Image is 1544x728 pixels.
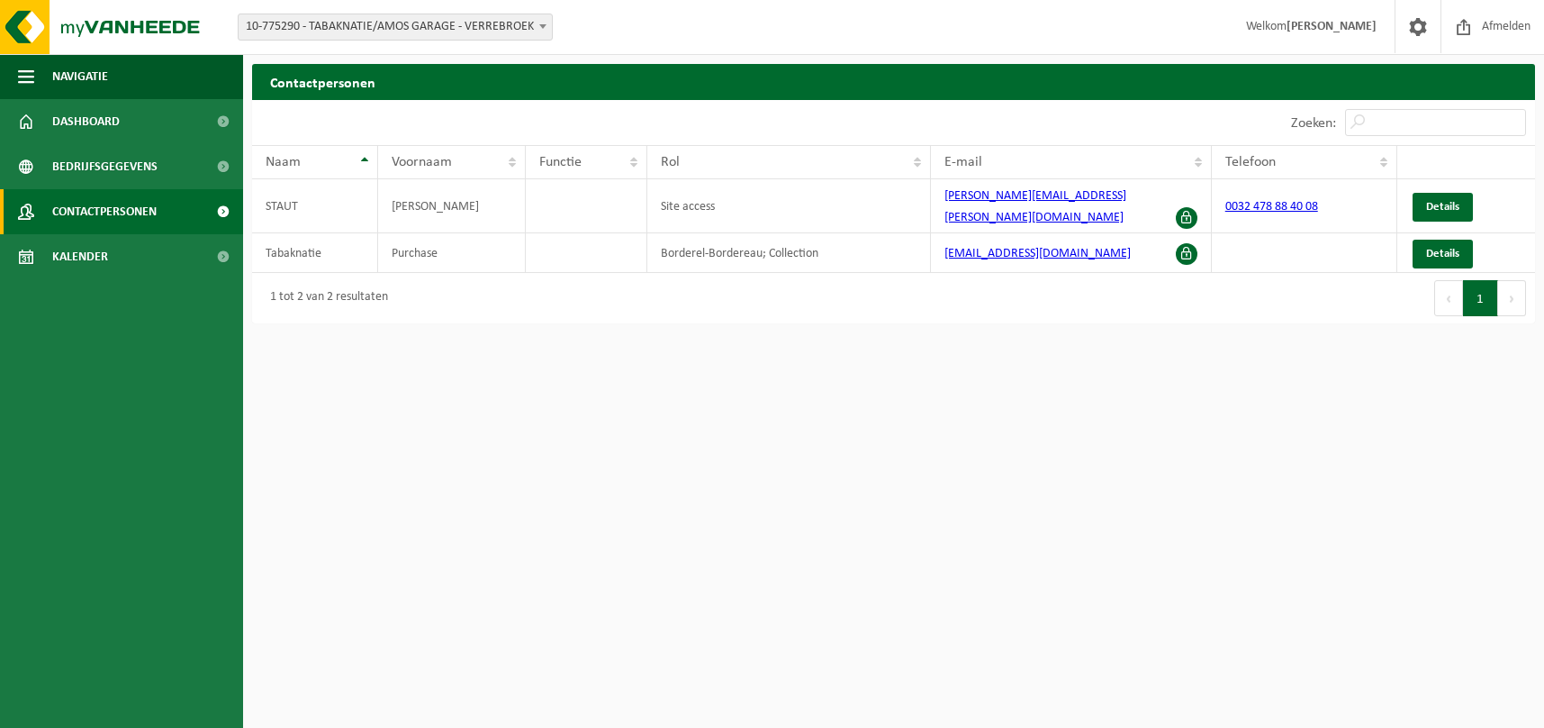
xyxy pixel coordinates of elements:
td: Borderel-Bordereau; Collection [647,233,931,273]
span: Kalender [52,234,108,279]
td: STAUT [252,179,378,233]
strong: [PERSON_NAME] [1287,20,1377,33]
button: Next [1498,280,1526,316]
a: 0032 478 88 40 08 [1225,200,1318,214]
button: Previous [1434,280,1463,316]
span: Bedrijfsgegevens [52,144,158,189]
a: Details [1413,240,1473,268]
span: 10-775290 - TABAKNATIE/AMOS GARAGE - VERREBROEK [238,14,553,41]
span: Details [1426,201,1459,213]
td: Site access [647,179,931,233]
a: [PERSON_NAME][EMAIL_ADDRESS][PERSON_NAME][DOMAIN_NAME] [944,189,1126,224]
a: [EMAIL_ADDRESS][DOMAIN_NAME] [944,247,1131,260]
span: Functie [539,155,582,169]
span: Telefoon [1225,155,1276,169]
span: Voornaam [392,155,452,169]
td: Purchase [378,233,526,273]
td: [PERSON_NAME] [378,179,526,233]
span: E-mail [944,155,982,169]
span: Rol [661,155,680,169]
td: Tabaknatie [252,233,378,273]
button: 1 [1463,280,1498,316]
span: Navigatie [52,54,108,99]
span: Dashboard [52,99,120,144]
a: Details [1413,193,1473,222]
span: Contactpersonen [52,189,157,234]
h2: Contactpersonen [252,64,1535,99]
div: 1 tot 2 van 2 resultaten [261,282,388,314]
span: Naam [266,155,301,169]
span: Details [1426,248,1459,259]
label: Zoeken: [1291,116,1336,131]
span: 10-775290 - TABAKNATIE/AMOS GARAGE - VERREBROEK [239,14,552,40]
